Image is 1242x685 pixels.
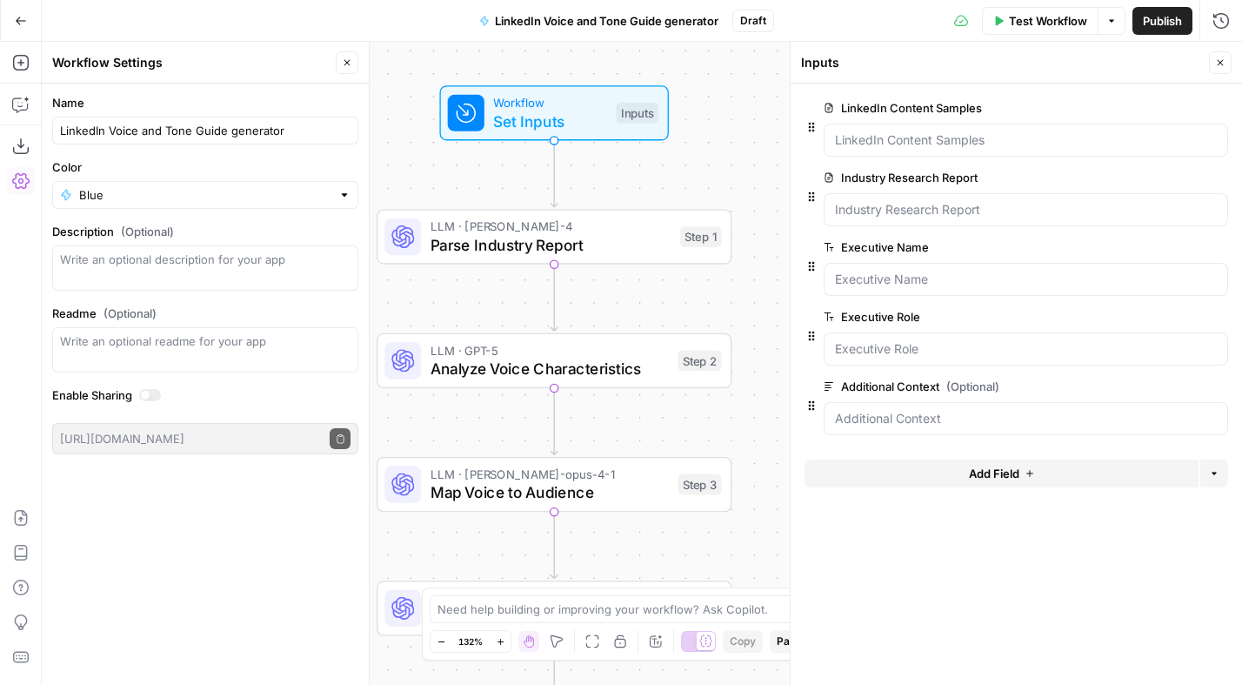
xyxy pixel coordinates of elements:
[730,634,756,649] span: Copy
[835,410,1217,427] input: Additional Context
[458,635,483,648] span: 132%
[551,265,558,331] g: Edge from step_1 to step_2
[835,271,1217,288] input: Executive Name
[946,378,999,395] span: (Optional)
[616,103,658,124] div: Inputs
[52,223,358,240] label: Description
[1009,12,1087,30] span: Test Workflow
[377,209,731,264] div: LLM · [PERSON_NAME]-4Parse Industry ReportStep 1
[60,122,351,139] input: Untitled
[824,169,1130,186] label: Industry Research Report
[835,131,1217,149] input: LinkedIn Content Samples
[969,465,1019,482] span: Add Field
[740,13,766,29] span: Draft
[103,305,157,322] span: (Optional)
[495,12,718,30] span: LinkedIn Voice and Tone Guide generator
[777,634,805,649] span: Paste
[377,85,731,140] div: WorkflowSet InputsInputs
[678,350,721,371] div: Step 2
[52,158,358,176] label: Color
[551,512,558,578] g: Edge from step_3 to step_4
[431,357,669,379] span: Analyze Voice Characteristics
[431,465,669,483] span: LLM · [PERSON_NAME]-opus-4-1
[79,186,331,204] input: Blue
[1143,12,1182,30] span: Publish
[121,223,174,240] span: (Optional)
[431,218,671,236] span: LLM · [PERSON_NAME]-4
[824,308,1130,326] label: Executive Role
[377,333,731,388] div: LLM · GPT-5Analyze Voice CharacteristicsStep 2
[770,630,812,653] button: Paste
[551,388,558,454] g: Edge from step_2 to step_3
[431,481,669,504] span: Map Voice to Audience
[431,233,671,256] span: Parse Industry Report
[493,110,606,132] span: Set Inputs
[1132,7,1192,35] button: Publish
[801,54,1204,71] div: Inputs
[377,457,731,512] div: LLM · [PERSON_NAME]-opus-4-1Map Voice to AudienceStep 3
[835,201,1217,218] input: Industry Research Report
[469,7,729,35] button: LinkedIn Voice and Tone Guide generator
[431,341,669,359] span: LLM · GPT-5
[377,581,731,635] div: LLM · [PERSON_NAME]-4Extract Vocabulary PatternsStep 4
[824,238,1130,256] label: Executive Name
[551,140,558,206] g: Edge from start to step_1
[493,93,606,111] span: Workflow
[678,474,721,495] div: Step 3
[52,386,358,404] label: Enable Sharing
[982,7,1098,35] button: Test Workflow
[52,305,358,322] label: Readme
[723,630,763,653] button: Copy
[835,340,1217,358] input: Executive Role
[52,94,358,111] label: Name
[824,378,1130,395] label: Additional Context
[805,460,1199,487] button: Add Field
[52,54,331,71] div: Workflow Settings
[680,226,721,247] div: Step 1
[824,99,1130,117] label: LinkedIn Content Samples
